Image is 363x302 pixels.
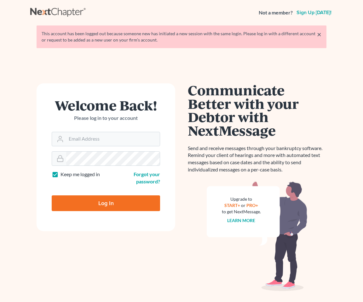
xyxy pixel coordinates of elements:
h1: Communicate Better with your Debtor with NextMessage [188,83,326,137]
a: Forgot your password? [134,171,160,184]
label: Keep me logged in [60,171,100,178]
a: PRO+ [247,203,258,208]
div: to get NextMessage. [222,209,261,215]
a: START+ [225,203,240,208]
div: This account has been logged out because someone new has initiated a new session with the same lo... [42,31,321,43]
div: Upgrade to [222,196,261,202]
img: nextmessage_bg-59042aed3d76b12b5cd301f8e5b87938c9018125f34e5fa2b7a6b67550977c72.svg [207,181,308,291]
input: Email Address [66,132,160,146]
a: × [317,31,321,38]
input: Log In [52,195,160,211]
a: Sign up [DATE]! [295,10,333,15]
strong: Not a member? [259,9,293,16]
h1: Welcome Back! [52,98,160,112]
span: or [241,203,246,208]
p: Send and receive messages through your bankruptcy software. Remind your client of hearings and mo... [188,145,326,173]
a: Learn more [228,218,256,223]
p: Please log in to your account [52,115,160,122]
